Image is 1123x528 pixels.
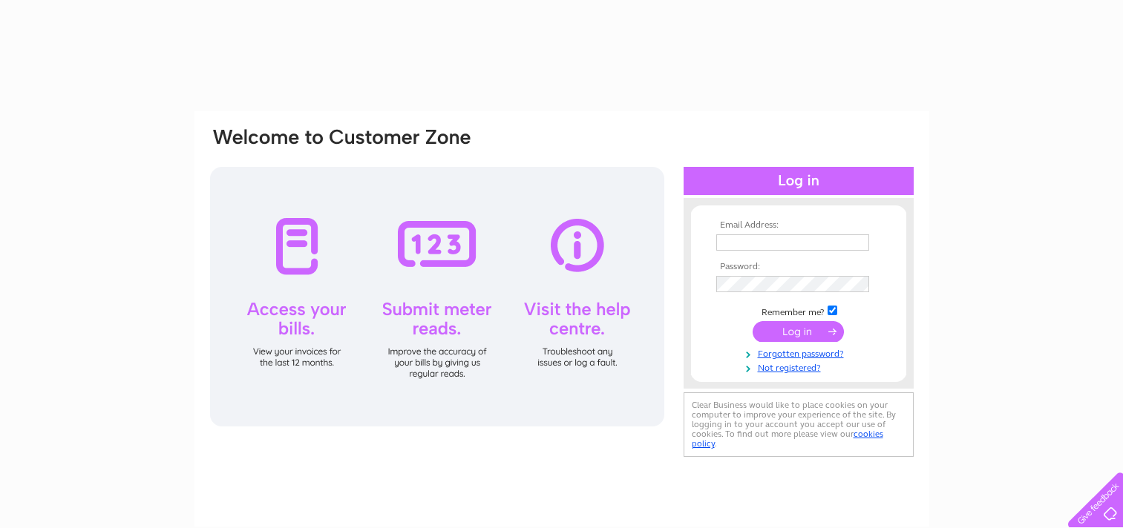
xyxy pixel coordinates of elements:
[684,392,914,457] div: Clear Business would like to place cookies on your computer to improve your experience of the sit...
[716,360,885,374] a: Not registered?
[713,262,885,272] th: Password:
[753,321,844,342] input: Submit
[716,346,885,360] a: Forgotten password?
[713,220,885,231] th: Email Address:
[692,429,883,449] a: cookies policy
[713,303,885,318] td: Remember me?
